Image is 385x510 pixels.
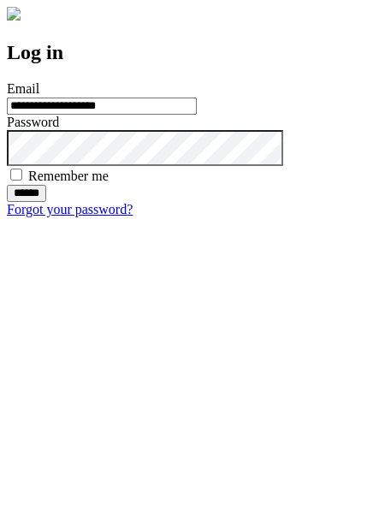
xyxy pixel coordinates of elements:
label: Remember me [28,169,109,183]
a: Forgot your password? [7,202,133,216]
label: Password [7,115,59,129]
img: logo-4e3dc11c47720685a147b03b5a06dd966a58ff35d612b21f08c02c0306f2b779.png [7,7,21,21]
h2: Log in [7,41,378,64]
label: Email [7,81,39,96]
